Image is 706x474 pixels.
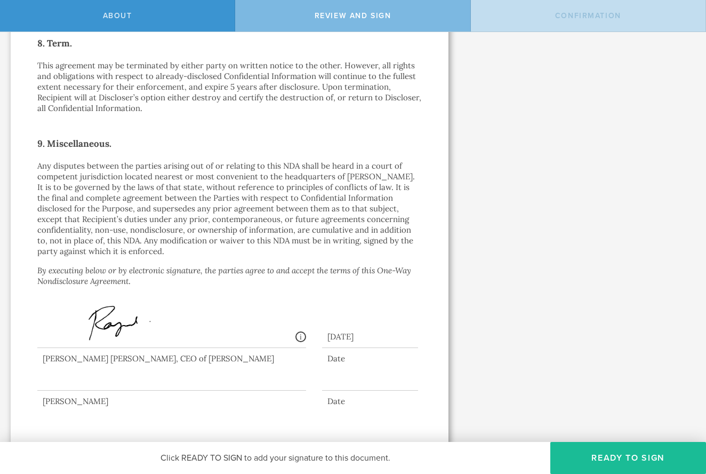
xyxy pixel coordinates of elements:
button: Ready to Sign [550,442,706,474]
div: Date [322,396,418,407]
span: About [103,11,132,20]
img: AHf3KzF9uMMKAAAAAElFTkSuQmCC [43,301,223,350]
span: Review and sign [315,11,391,20]
span: Confirmation [555,11,621,20]
i: By executing below or by electronic signature, the parties agree to and accept the terms of this ... [37,265,411,286]
h2: 8. Term. [37,35,422,52]
p: . [37,265,422,287]
div: [PERSON_NAME] [37,396,306,407]
h2: 9. Miscellaneous. [37,135,422,152]
div: [DATE] [322,321,418,348]
p: Any disputes between the parties arising out of or relating to this NDA shall be heard in a court... [37,161,422,257]
p: This agreement may be terminated by either party on written notice to the other. However, all rig... [37,60,422,114]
